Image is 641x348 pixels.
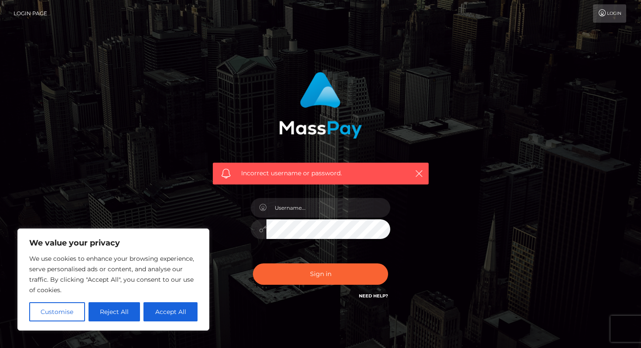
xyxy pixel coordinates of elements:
p: We use cookies to enhance your browsing experience, serve personalised ads or content, and analys... [29,253,198,295]
a: Login Page [14,4,47,23]
span: Incorrect username or password. [241,169,400,178]
input: Username... [266,198,390,218]
button: Customise [29,302,85,321]
a: Need Help? [359,293,388,299]
img: MassPay Login [279,72,362,139]
button: Reject All [89,302,140,321]
button: Sign in [253,263,388,285]
p: We value your privacy [29,238,198,248]
button: Accept All [143,302,198,321]
div: We value your privacy [17,229,209,331]
a: Login [593,4,626,23]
